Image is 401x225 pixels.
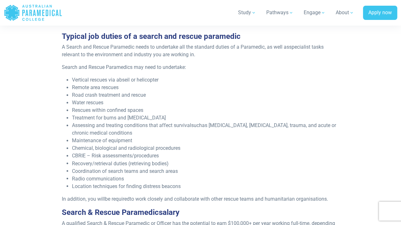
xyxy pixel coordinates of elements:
span: Road crash treatment and rescue [72,92,146,98]
span: be required [105,196,130,202]
span: Location techniques for finding distress beacons [72,183,181,189]
span: Recovery/retrieval duties (retrieving bodies) [72,160,169,166]
a: Engage [300,4,329,21]
span: salary [159,208,179,216]
a: About [332,4,358,21]
span: such [191,122,202,128]
a: Apply now [363,6,397,20]
span: Search & Rescue Paramedic [62,208,159,216]
span: Maintenance of equipment [72,137,132,143]
span: A Search and Rescue Paramedic needs to undertake all the standard duties of a Paramedic [62,44,265,50]
span: Assessing and treating conditions that affect survival [72,122,191,128]
span: Chemical, biological and radiological procedures [72,145,180,151]
span: , as well as [265,44,289,50]
span: Energy and infrastructure industry, including underground or offshore mines, wind farms [72,20,268,26]
span: Coordination of search teams and search areas [72,168,178,174]
a: Australian Paramedical College [4,3,62,23]
span: Water rescues [72,100,103,106]
span: Vertical rescues via abseil or helicopter [72,77,158,83]
span: In addition, you will [62,196,105,202]
span: as [MEDICAL_DATA], [MEDICAL_DATA], trauma, and acute or chronic medical conditions [72,122,336,136]
span: Radio communications [72,175,124,181]
span: Search and Rescue Paramedics may need to undertake: [62,64,186,70]
span: Treatment for burns and [MEDICAL_DATA] [72,115,166,121]
a: Study [234,4,260,21]
span: CBRIE – Risk assessments/procedures [72,153,159,159]
span: Typical job duties of a search and rescue paramedic [62,32,241,41]
span: Remote area rescues [72,84,119,90]
span: Rescues within confined spaces [72,107,143,113]
a: Pathways [262,4,297,21]
span: to work closely and collaborate with other rescue teams and humanitarian organisations. [130,196,328,202]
